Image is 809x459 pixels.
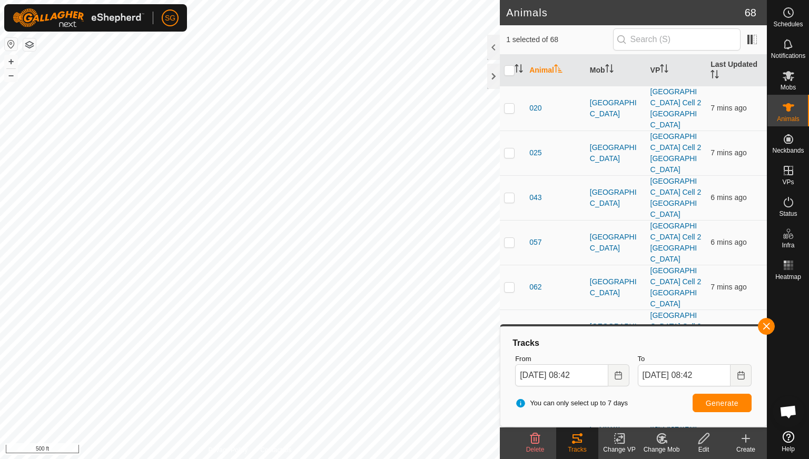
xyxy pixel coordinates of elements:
[781,84,796,91] span: Mobs
[650,132,702,174] a: [GEOGRAPHIC_DATA] Cell 2 [GEOGRAPHIC_DATA]
[711,283,746,291] span: 22 Sept 2025, 8:36 am
[706,399,738,407] span: Generate
[767,427,809,456] a: Help
[711,72,719,80] p-sorticon: Activate to sort
[590,142,642,164] div: [GEOGRAPHIC_DATA]
[779,211,797,217] span: Status
[526,446,545,453] span: Delete
[590,232,642,254] div: [GEOGRAPHIC_DATA]
[782,179,794,185] span: VPs
[529,103,541,114] span: 020
[711,104,746,112] span: 22 Sept 2025, 8:35 am
[605,66,614,74] p-sorticon: Activate to sort
[650,266,702,308] a: [GEOGRAPHIC_DATA] Cell 2 [GEOGRAPHIC_DATA]
[608,364,629,386] button: Choose Date
[613,28,741,51] input: Search (S)
[640,445,683,454] div: Change Mob
[782,242,794,248] span: Infra
[777,116,800,122] span: Animals
[590,97,642,119] div: [GEOGRAPHIC_DATA]
[511,337,756,350] div: Tracks
[706,55,767,86] th: Last Updated
[554,66,563,74] p-sorticon: Activate to sort
[598,445,640,454] div: Change VP
[590,276,642,298] div: [GEOGRAPHIC_DATA]
[165,13,175,24] span: SG
[525,55,586,86] th: Animal
[209,445,248,455] a: Privacy Policy
[260,445,291,455] a: Contact Us
[711,148,746,157] span: 22 Sept 2025, 8:35 am
[590,321,642,343] div: [GEOGRAPHIC_DATA]
[515,66,523,74] p-sorticon: Activate to sort
[515,354,629,364] label: From
[650,87,702,129] a: [GEOGRAPHIC_DATA] Cell 2 [GEOGRAPHIC_DATA]
[711,193,746,202] span: 22 Sept 2025, 8:36 am
[590,187,642,209] div: [GEOGRAPHIC_DATA]
[772,147,804,154] span: Neckbands
[5,38,17,51] button: Reset Map
[529,237,541,248] span: 057
[745,5,756,21] span: 68
[782,446,795,452] span: Help
[506,6,745,19] h2: Animals
[771,53,805,59] span: Notifications
[586,55,646,86] th: Mob
[638,354,752,364] label: To
[556,445,598,454] div: Tracks
[13,8,144,27] img: Gallagher Logo
[506,34,613,45] span: 1 selected of 68
[683,445,725,454] div: Edit
[775,274,801,280] span: Heatmap
[529,282,541,293] span: 062
[773,21,803,27] span: Schedules
[515,398,628,408] span: You can only select up to 7 days
[650,222,702,263] a: [GEOGRAPHIC_DATA] Cell 2 [GEOGRAPHIC_DATA]
[711,238,746,246] span: 22 Sept 2025, 8:36 am
[731,364,752,386] button: Choose Date
[693,394,752,412] button: Generate
[23,38,36,51] button: Map Layers
[5,69,17,82] button: –
[650,177,702,218] a: [GEOGRAPHIC_DATA] Cell 2 [GEOGRAPHIC_DATA]
[646,55,707,86] th: VP
[725,445,767,454] div: Create
[5,55,17,68] button: +
[660,66,668,74] p-sorticon: Activate to sort
[650,311,702,353] a: [GEOGRAPHIC_DATA] Cell 2 [GEOGRAPHIC_DATA]
[529,147,541,158] span: 025
[529,192,541,203] span: 043
[773,396,804,427] div: Open chat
